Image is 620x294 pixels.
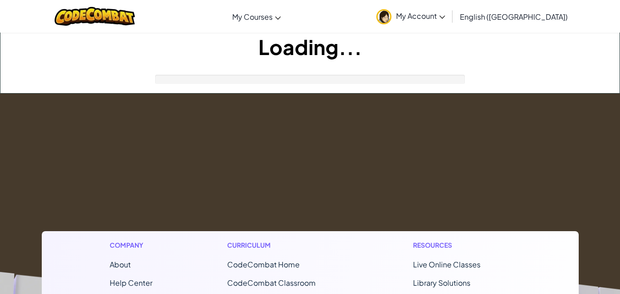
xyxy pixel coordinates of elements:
h1: Resources [413,240,511,250]
span: CodeCombat Home [227,260,300,269]
h1: Curriculum [227,240,338,250]
a: English ([GEOGRAPHIC_DATA]) [455,4,572,29]
h1: Company [110,240,152,250]
img: CodeCombat logo [55,7,135,26]
span: English ([GEOGRAPHIC_DATA]) [460,12,568,22]
a: My Courses [228,4,285,29]
span: My Courses [232,12,273,22]
a: Live Online Classes [413,260,480,269]
img: avatar [376,9,391,24]
a: About [110,260,131,269]
a: Help Center [110,278,152,288]
a: CodeCombat Classroom [227,278,316,288]
span: My Account [396,11,445,21]
a: Library Solutions [413,278,470,288]
a: My Account [372,2,450,31]
h1: Loading... [0,33,620,61]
